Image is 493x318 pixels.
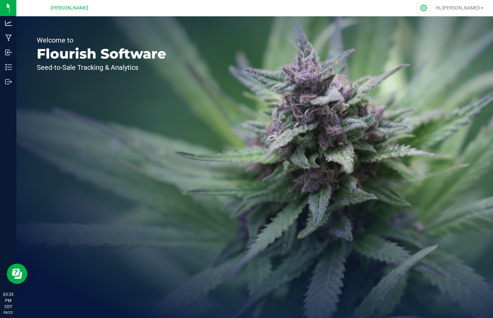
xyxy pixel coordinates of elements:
inline-svg: Analytics [5,20,12,27]
p: 08/22 [3,310,13,315]
iframe: Resource center [7,264,27,284]
div: Manage settings [419,4,429,12]
inline-svg: Outbound [5,78,12,85]
span: Hi, [PERSON_NAME]! [436,5,480,11]
inline-svg: Manufacturing [5,34,12,41]
p: Welcome to [37,37,166,44]
p: 03:35 PM CDT [3,291,13,310]
inline-svg: Inventory [5,64,12,70]
span: [PERSON_NAME] [51,5,88,11]
p: Seed-to-Sale Tracking & Analytics [37,64,166,71]
inline-svg: Inbound [5,49,12,56]
p: Flourish Software [37,47,166,61]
